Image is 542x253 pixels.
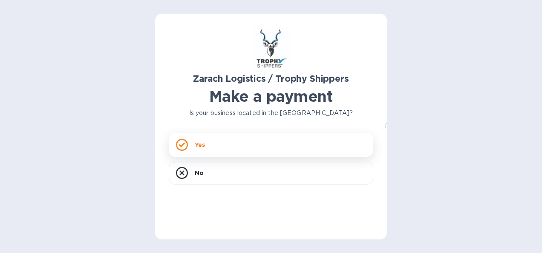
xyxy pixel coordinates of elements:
[193,73,349,84] b: Zarach Logistics / Trophy Shippers
[169,87,373,105] h1: Make a payment
[195,169,204,177] p: No
[169,109,373,118] p: Is your business located in the [GEOGRAPHIC_DATA]?
[195,141,205,149] p: Yes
